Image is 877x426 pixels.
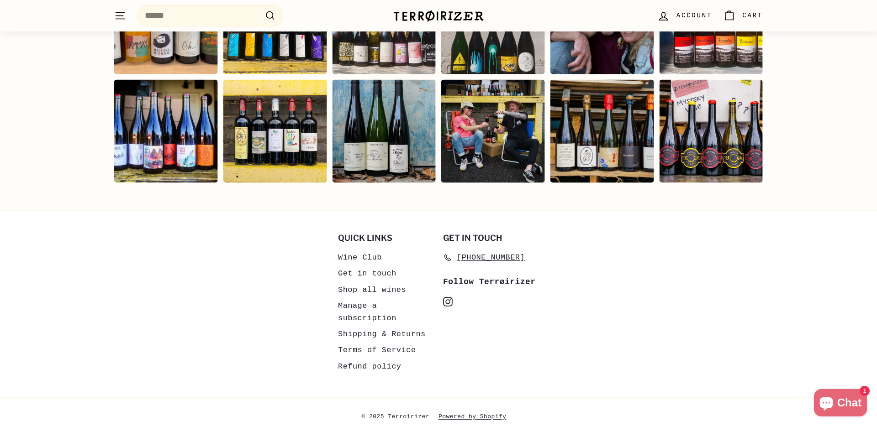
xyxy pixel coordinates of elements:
[718,2,768,29] a: Cart
[659,80,763,183] div: Instagram post opens in a popup
[338,358,401,374] a: Refund policy
[443,275,539,289] div: Follow Terrøirizer
[676,10,712,21] span: Account
[361,411,438,423] span: © 2025 Terroirizer
[438,411,516,423] a: Powered by Shopify
[223,80,327,183] div: Instagram post opens in a popup
[332,80,436,183] div: Instagram post opens in a popup
[443,234,539,243] h2: Get in touch
[338,265,396,281] a: Get in touch
[443,249,525,265] a: [PHONE_NUMBER]
[338,282,406,298] a: Shop all wines
[338,249,382,265] a: Wine Club
[114,80,218,183] div: Instagram post opens in a popup
[441,80,545,183] div: Instagram post opens in a popup
[338,326,426,342] a: Shipping & Returns
[742,10,763,21] span: Cart
[811,389,870,419] inbox-online-store-chat: Shopify online store chat
[338,298,434,326] a: Manage a subscription
[550,80,654,183] div: Instagram post opens in a popup
[338,342,416,358] a: Terms of Service
[652,2,718,29] a: Account
[338,234,434,243] h2: Quick links
[457,251,525,264] span: [PHONE_NUMBER]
